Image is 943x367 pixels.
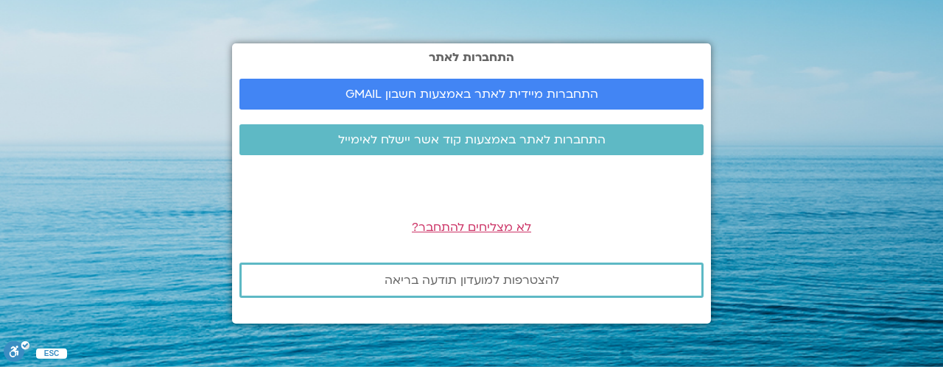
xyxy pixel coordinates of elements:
[239,263,704,298] a: להצטרפות למועדון תודעה בריאה
[239,124,704,155] a: התחברות לאתר באמצעות קוד אשר יישלח לאימייל
[239,51,704,64] h2: התחברות לאתר
[346,88,598,101] span: התחברות מיידית לאתר באמצעות חשבון GMAIL
[239,79,704,110] a: התחברות מיידית לאתר באמצעות חשבון GMAIL
[385,274,559,287] span: להצטרפות למועדון תודעה בריאה
[338,133,606,146] span: התחברות לאתר באמצעות קוד אשר יישלח לאימייל
[412,219,531,235] a: לא מצליחים להתחבר?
